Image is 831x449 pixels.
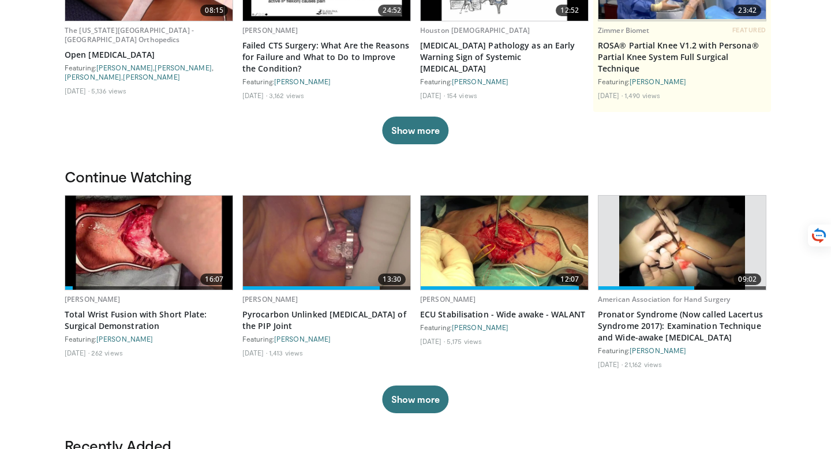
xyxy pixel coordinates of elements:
a: [PERSON_NAME] [65,73,121,81]
span: 16:07 [200,274,228,285]
li: [DATE] [65,348,89,357]
span: 09:02 [733,274,761,285]
li: 1,490 views [624,91,660,100]
a: [PERSON_NAME] [242,294,298,304]
a: American Association for Hand Surgery [598,294,730,304]
div: Featuring: [598,77,766,86]
div: Featuring: [65,334,233,343]
a: [MEDICAL_DATA] Pathology as an Early Warning Sign of Systemic [MEDICAL_DATA] [420,40,589,74]
div: Featuring: , , , [65,63,233,81]
span: 12:07 [556,274,583,285]
a: [PERSON_NAME] [630,346,686,354]
a: Failed CTS Surgery: What Are the Reasons for Failure and What to Do to Improve the Condition? [242,40,411,74]
li: [DATE] [598,91,623,100]
a: Pronator Syndrome (Now called Lacertus Syndrome 2017): Examination Technique and Wide-awake [MEDI... [598,309,766,343]
div: Featuring: [598,346,766,355]
li: [DATE] [420,336,445,346]
img: 22da3e4b-bef5-41d1-a554-06871b830c0a.620x360_q85_upscale.jpg [421,196,588,290]
li: 3,162 views [269,91,304,100]
a: Open [MEDICAL_DATA] [65,49,233,61]
a: [PERSON_NAME] [96,63,153,72]
span: 23:42 [733,5,761,16]
span: 12:52 [556,5,583,16]
button: Show more [382,117,448,144]
a: ECU Stabilisation - Wide awake - WALANT [420,309,589,320]
a: 13:30 [243,196,410,290]
a: Zimmer Biomet [598,25,650,35]
span: FEATURED [732,26,766,34]
div: Featuring: [420,323,589,332]
li: 154 views [447,91,477,100]
img: e889956b-340c-40d1-b8d7-f1fb860bb807.620x360_q85_upscale.jpg [243,196,410,290]
a: [PERSON_NAME] [630,77,686,85]
a: Houston [DEMOGRAPHIC_DATA] [420,25,530,35]
a: [PERSON_NAME] [242,25,298,35]
a: [PERSON_NAME] [452,77,508,85]
div: Featuring: [242,77,411,86]
a: [PERSON_NAME] [155,63,211,72]
li: [DATE] [65,86,89,95]
li: 262 views [91,348,123,357]
li: [DATE] [242,91,267,100]
h3: Continue Watching [65,167,766,186]
a: The [US_STATE][GEOGRAPHIC_DATA] - [GEOGRAPHIC_DATA] Orthopedics [65,25,194,44]
a: [PERSON_NAME] [65,294,121,304]
li: [DATE] [420,91,445,100]
a: Total Wrist Fusion with Short Plate: Surgical Demonstration [65,309,233,332]
a: 12:07 [421,196,588,290]
a: [PERSON_NAME] [96,335,153,343]
img: 2dac3b37-69b9-4dc6-845d-5f1cf6966586.620x360_q85_upscale.jpg [65,196,233,290]
li: 5,175 views [447,336,482,346]
span: 08:15 [200,5,228,16]
a: 09:02 [598,196,766,290]
span: 13:30 [378,274,406,285]
li: [DATE] [242,348,267,357]
div: Featuring: [242,334,411,343]
a: [PERSON_NAME] [420,294,476,304]
button: Show more [382,386,448,413]
li: 1,413 views [269,348,303,357]
a: [PERSON_NAME] [274,335,331,343]
div: Featuring: [420,77,589,86]
a: [PERSON_NAME] [452,323,508,331]
a: ROSA® Partial Knee V1.2 with Persona® Partial Knee System Full Surgical Technique [598,40,766,74]
a: [PERSON_NAME] [123,73,179,81]
a: [PERSON_NAME] [274,77,331,85]
li: [DATE] [598,360,623,369]
a: 16:07 [65,196,233,290]
a: Pyrocarbon Unlinked [MEDICAL_DATA] of the PIP Joint [242,309,411,332]
li: 21,162 views [624,360,662,369]
li: 5,136 views [91,86,126,95]
span: 24:52 [378,5,406,16]
img: ecc38c0f-1cd8-4861-b44a-401a34bcfb2f.620x360_q85_upscale.jpg [619,196,745,290]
